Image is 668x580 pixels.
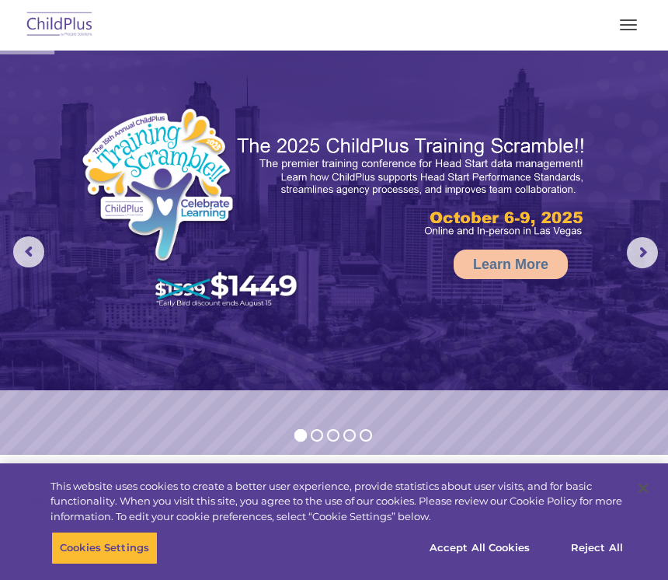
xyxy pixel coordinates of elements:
button: Cookies Settings [51,532,158,564]
button: Accept All Cookies [421,532,538,564]
a: Learn More [454,250,568,279]
img: ChildPlus by Procare Solutions [23,7,96,44]
button: Reject All [548,532,645,564]
button: Close [626,471,660,505]
div: This website uses cookies to create a better user experience, provide statistics about user visit... [50,479,622,525]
